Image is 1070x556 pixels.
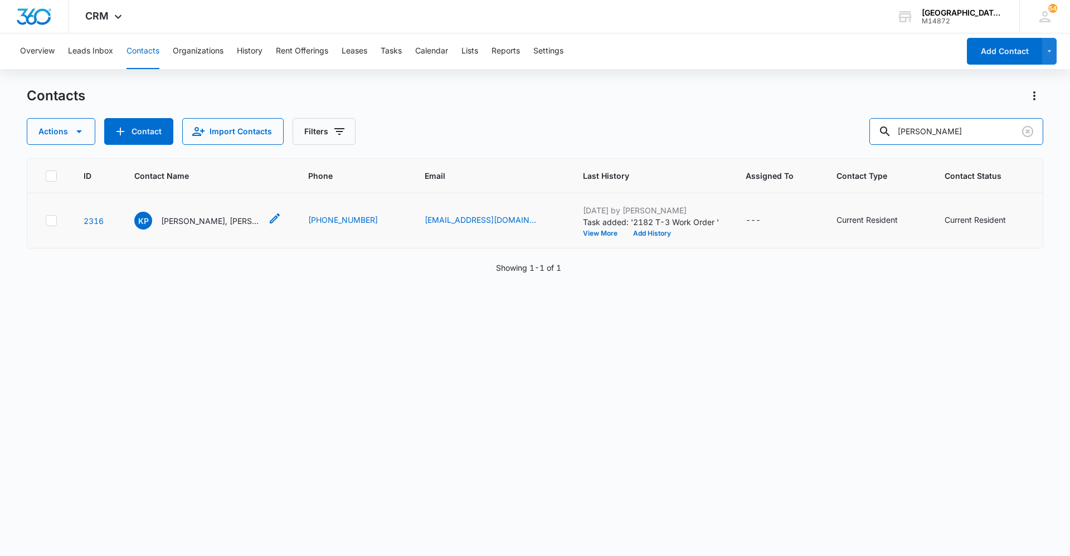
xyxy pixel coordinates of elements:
[308,214,378,226] a: [PHONE_NUMBER]
[104,118,173,145] button: Add Contact
[134,170,265,182] span: Contact Name
[1048,4,1057,13] span: 54
[293,118,356,145] button: Filters
[276,33,328,69] button: Rent Offerings
[1025,87,1043,105] button: Actions
[583,204,719,216] p: [DATE] by [PERSON_NAME]
[967,38,1042,65] button: Add Contact
[461,33,478,69] button: Lists
[625,230,679,237] button: Add History
[922,17,1003,25] div: account id
[308,170,382,182] span: Phone
[134,212,152,230] span: KP
[173,33,223,69] button: Organizations
[945,214,1006,226] div: Current Resident
[20,33,55,69] button: Overview
[237,33,262,69] button: History
[27,118,95,145] button: Actions
[533,33,563,69] button: Settings
[415,33,448,69] button: Calendar
[945,170,1010,182] span: Contact Status
[381,33,402,69] button: Tasks
[746,170,794,182] span: Assigned To
[746,214,761,227] div: ---
[945,214,1026,227] div: Contact Status - Current Resident - Select to Edit Field
[1019,123,1037,140] button: Clear
[492,33,520,69] button: Reports
[308,214,398,227] div: Phone - (970) 371-7094 - Select to Edit Field
[836,214,918,227] div: Contact Type - Current Resident - Select to Edit Field
[922,8,1003,17] div: account name
[836,214,898,226] div: Current Resident
[84,170,91,182] span: ID
[182,118,284,145] button: Import Contacts
[68,33,113,69] button: Leads Inbox
[161,215,261,227] p: [PERSON_NAME], [PERSON_NAME]
[1048,4,1057,13] div: notifications count
[84,216,104,226] a: Navigate to contact details page for Kai Peters, Gracyn Scandrett
[127,33,159,69] button: Contacts
[583,170,703,182] span: Last History
[134,212,281,230] div: Contact Name - Kai Peters, Gracyn Scandrett - Select to Edit Field
[746,214,781,227] div: Assigned To - - Select to Edit Field
[425,170,540,182] span: Email
[869,118,1043,145] input: Search Contacts
[836,170,902,182] span: Contact Type
[85,10,109,22] span: CRM
[583,216,719,228] p: Task added: '2182 T-3 Work Order '
[425,214,536,226] a: [EMAIL_ADDRESS][DOMAIN_NAME]
[496,262,561,274] p: Showing 1-1 of 1
[27,87,85,104] h1: Contacts
[583,230,625,237] button: View More
[342,33,367,69] button: Leases
[425,214,556,227] div: Email - kwpeters276@gmail.com - Select to Edit Field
